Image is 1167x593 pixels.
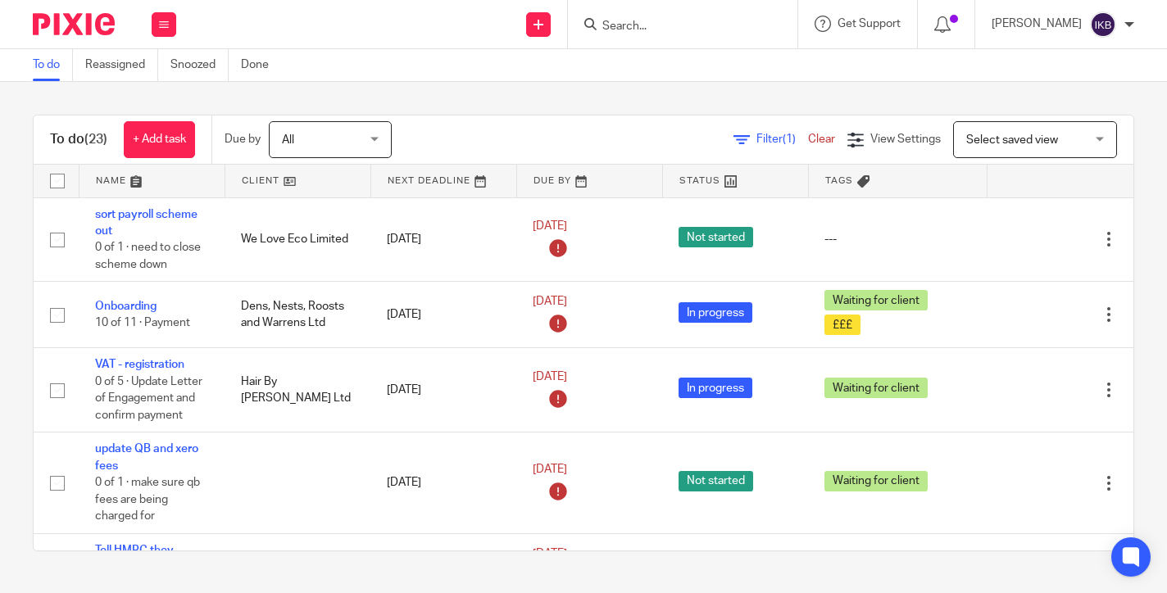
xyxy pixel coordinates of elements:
a: Tell HMRC they dormant [95,545,174,573]
span: Not started [679,471,753,491]
span: Waiting for client [824,471,928,491]
span: (1) [783,134,796,145]
td: [DATE] [370,348,516,432]
span: 0 of 1 · need to close scheme down [95,242,201,270]
span: [DATE] [533,371,567,383]
a: update QB and xero fees [95,443,198,471]
span: All [282,134,294,146]
a: Clear [808,134,835,145]
span: Waiting for client [824,290,928,310]
a: Reassigned [85,49,158,81]
a: sort payroll scheme out [95,209,198,237]
span: 10 of 11 · Payment [95,317,190,328]
span: 0 of 1 · make sure qb fees are being charged for [95,477,200,522]
img: Pixie [33,13,115,35]
span: £££ [824,315,860,335]
td: [DATE] [370,432,516,533]
span: [DATE] [533,464,567,475]
span: In progress [679,302,752,323]
span: Waiting for client [824,378,928,398]
p: Due by [225,131,261,147]
input: Search [601,20,748,34]
span: In progress [679,378,752,398]
a: To do [33,49,73,81]
span: Select saved view [966,134,1058,146]
span: [DATE] [533,220,567,232]
td: [DATE] [370,197,516,282]
h1: To do [50,131,107,148]
span: 0 of 5 · Update Letter of Engagement and confirm payment [95,376,202,421]
a: Snoozed [170,49,229,81]
span: Tags [825,176,853,185]
td: [DATE] [370,282,516,348]
a: Done [241,49,281,81]
span: Filter [756,134,808,145]
td: Hair By [PERSON_NAME] Ltd [225,348,370,432]
img: svg%3E [1090,11,1116,38]
div: --- [824,231,971,247]
span: Get Support [838,18,901,29]
a: VAT - registration [95,359,184,370]
td: We Love Eco Limited [225,197,370,282]
span: View Settings [870,134,941,145]
span: [DATE] [533,296,567,307]
a: + Add task [124,121,195,158]
span: (23) [84,133,107,146]
a: Onboarding [95,301,157,312]
span: [DATE] [533,548,567,559]
p: [PERSON_NAME] [992,16,1082,32]
td: Dens, Nests, Roosts and Warrens Ltd [225,282,370,348]
span: Not started [679,227,753,247]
